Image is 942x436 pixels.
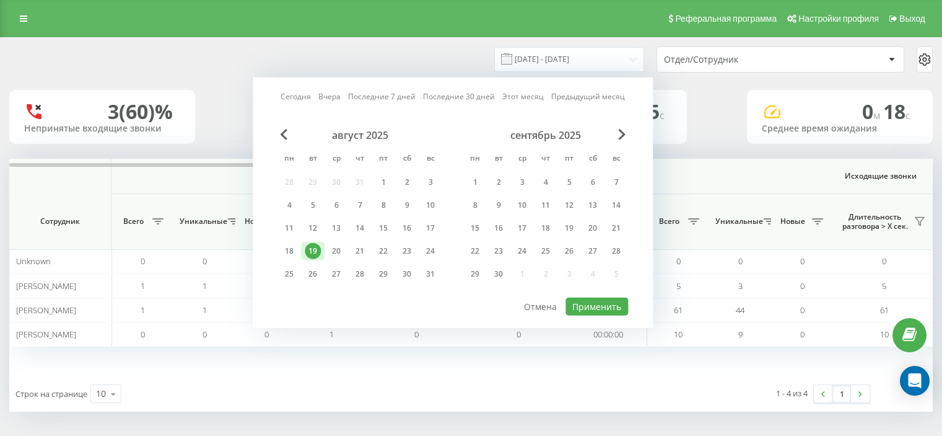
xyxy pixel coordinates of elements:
[352,266,368,282] div: 28
[325,265,348,283] div: ср 27 авг. 2025 г.
[414,329,419,340] span: 0
[352,197,368,213] div: 7
[660,109,665,122] span: c
[280,129,287,140] span: Previous Month
[581,219,604,238] div: сб 20 сент. 2025 г.
[277,196,301,215] div: пн 4 авг. 2025 г.
[144,171,614,181] span: Входящие звонки
[491,174,507,190] div: 2
[570,323,647,347] td: 00:00:00
[466,150,484,169] abbr: понедельник
[281,243,297,259] div: 18
[487,242,510,260] div: вт 23 сент. 2025 г.
[352,243,368,259] div: 21
[328,243,344,259] div: 20
[880,329,889,340] span: 10
[608,197,624,213] div: 14
[305,266,321,282] div: 26
[557,219,581,238] div: пт 19 сент. 2025 г.
[463,265,487,283] div: пн 29 сент. 2025 г.
[738,329,743,340] span: 9
[305,243,321,259] div: 19
[467,220,483,236] div: 15
[607,150,626,169] abbr: воскресенье
[203,305,207,316] span: 1
[514,174,530,190] div: 3
[422,243,438,259] div: 24
[281,91,311,102] a: Сегодня
[422,220,438,236] div: 17
[327,150,346,169] abbr: среда
[395,265,419,283] div: сб 30 авг. 2025 г.
[277,129,442,141] div: август 2025
[372,219,395,238] div: пт 15 авг. 2025 г.
[882,280,886,291] span: 5
[16,256,51,267] span: Unknown
[604,242,628,260] div: вс 28 сент. 2025 г.
[517,329,521,340] span: 0
[839,212,910,231] span: Длительность разговора > Х сек.
[281,220,297,236] div: 11
[203,329,207,340] span: 0
[463,242,487,260] div: пн 22 сент. 2025 г.
[583,150,602,169] abbr: суббота
[510,173,534,192] div: ср 3 сент. 2025 г.
[674,329,683,340] span: 10
[141,329,145,340] span: 0
[463,129,628,141] div: сентябрь 2025
[608,243,624,259] div: 28
[536,150,555,169] abbr: четверг
[487,219,510,238] div: вт 16 сент. 2025 г.
[328,197,344,213] div: 6
[375,243,391,259] div: 22
[604,196,628,215] div: вс 14 сент. 2025 г.
[395,219,419,238] div: сб 16 авг. 2025 г.
[510,242,534,260] div: ср 24 сент. 2025 г.
[487,173,510,192] div: вт 2 сент. 2025 г.
[325,219,348,238] div: ср 13 авг. 2025 г.
[372,242,395,260] div: пт 22 авг. 2025 г.
[348,91,416,102] a: Последние 7 дней
[463,196,487,215] div: пн 8 сент. 2025 г.
[20,216,100,226] span: Сотрудник
[108,100,173,123] div: 3 (60)%
[534,242,557,260] div: чт 25 сент. 2025 г.
[395,173,419,192] div: сб 2 авг. 2025 г.
[318,91,341,102] a: Вчера
[277,265,301,283] div: пн 25 авг. 2025 г.
[419,196,442,215] div: вс 10 авг. 2025 г.
[676,256,681,267] span: 0
[277,242,301,260] div: пн 18 авг. 2025 г.
[560,150,578,169] abbr: пятница
[800,329,805,340] span: 0
[491,220,507,236] div: 16
[398,150,416,169] abbr: суббота
[738,256,743,267] span: 0
[604,219,628,238] div: вс 21 сент. 2025 г.
[141,256,145,267] span: 0
[491,243,507,259] div: 23
[15,388,87,399] span: Строк на странице
[585,174,601,190] div: 6
[608,174,624,190] div: 7
[510,196,534,215] div: ср 10 сент. 2025 г.
[16,329,76,340] span: [PERSON_NAME]
[777,216,808,226] span: Новые
[352,220,368,236] div: 14
[328,220,344,236] div: 13
[141,280,145,291] span: 1
[514,220,530,236] div: 17
[513,150,531,169] abbr: среда
[375,266,391,282] div: 29
[510,219,534,238] div: ср 17 сент. 2025 г.
[538,220,554,236] div: 18
[372,265,395,283] div: пт 29 авг. 2025 г.
[581,242,604,260] div: сб 27 сент. 2025 г.
[372,196,395,215] div: пт 8 авг. 2025 г.
[399,174,415,190] div: 2
[463,173,487,192] div: пн 1 сент. 2025 г.
[534,219,557,238] div: чт 18 сент. 2025 г.
[423,91,495,102] a: Последние 30 дней
[305,197,321,213] div: 5
[375,197,391,213] div: 8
